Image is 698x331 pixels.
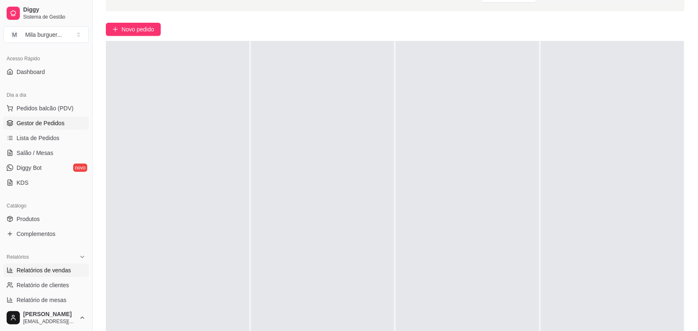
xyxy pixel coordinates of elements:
span: Relatórios de vendas [17,266,71,274]
a: Produtos [3,212,89,226]
a: Relatórios de vendas [3,264,89,277]
button: Pedidos balcão (PDV) [3,102,89,115]
span: Complementos [17,230,55,238]
a: DiggySistema de Gestão [3,3,89,23]
span: Diggy [23,6,86,14]
a: Salão / Mesas [3,146,89,160]
span: Produtos [17,215,40,223]
span: Dashboard [17,68,45,76]
a: Diggy Botnovo [3,161,89,174]
span: Pedidos balcão (PDV) [17,104,74,112]
a: Relatório de clientes [3,279,89,292]
span: Relatório de mesas [17,296,67,304]
span: Gestor de Pedidos [17,119,65,127]
a: Lista de Pedidos [3,131,89,145]
span: plus [112,26,118,32]
span: Lista de Pedidos [17,134,60,142]
button: Select a team [3,26,89,43]
span: Salão / Mesas [17,149,53,157]
span: Relatório de clientes [17,281,69,289]
button: Novo pedido [106,23,161,36]
span: KDS [17,179,29,187]
span: [EMAIL_ADDRESS][DOMAIN_NAME] [23,318,76,325]
a: Gestor de Pedidos [3,117,89,130]
a: KDS [3,176,89,189]
span: [PERSON_NAME] [23,311,76,318]
span: Relatórios [7,254,29,260]
span: M [10,31,19,39]
span: Diggy Bot [17,164,42,172]
div: Acesso Rápido [3,52,89,65]
a: Dashboard [3,65,89,79]
a: Relatório de mesas [3,293,89,307]
button: [PERSON_NAME][EMAIL_ADDRESS][DOMAIN_NAME] [3,308,89,328]
span: Sistema de Gestão [23,14,86,20]
a: Complementos [3,227,89,241]
div: Dia a dia [3,88,89,102]
span: Novo pedido [122,25,154,34]
div: Mila burguer ... [25,31,62,39]
div: Catálogo [3,199,89,212]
